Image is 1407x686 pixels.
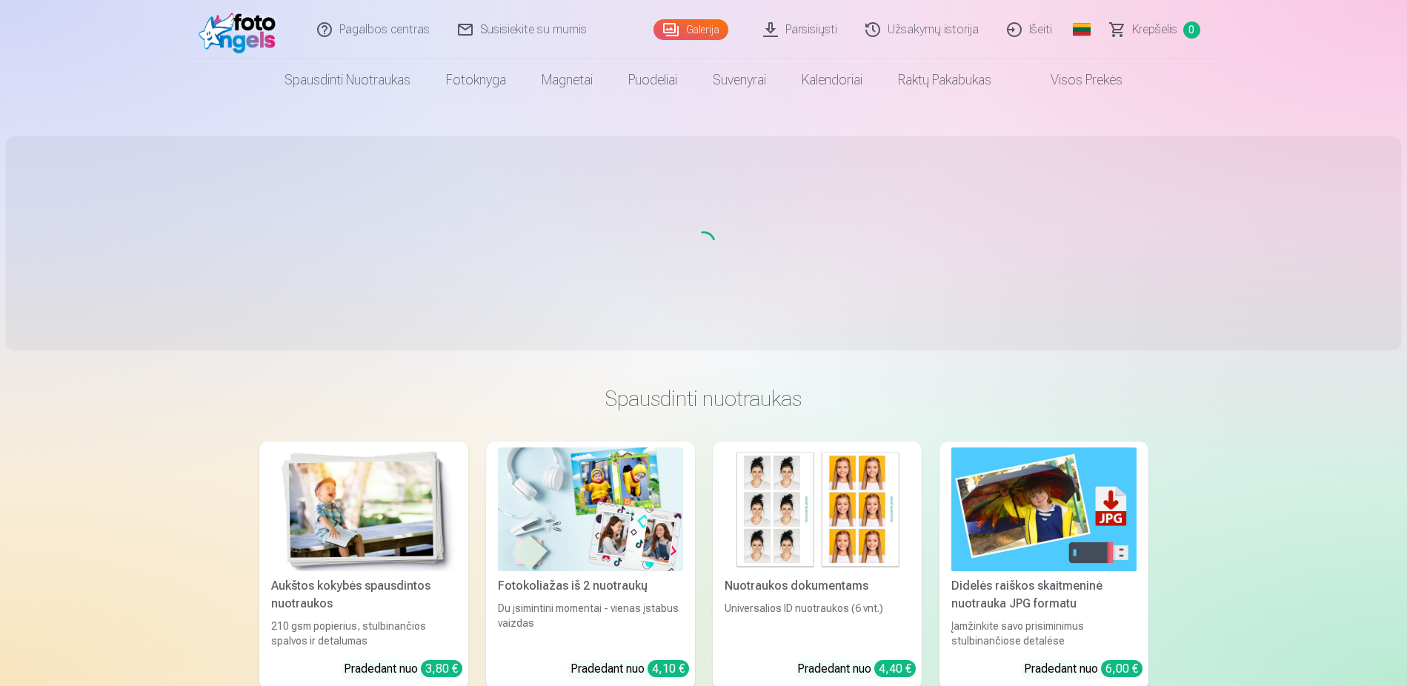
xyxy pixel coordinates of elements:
div: 4,10 € [648,660,689,677]
a: Visos prekės [1009,59,1140,101]
a: Suvenyrai [695,59,784,101]
a: Spausdinti nuotraukas [267,59,428,101]
a: Galerija [653,19,728,40]
div: Fotokoliažas iš 2 nuotraukų [492,577,689,595]
div: 6,00 € [1101,660,1142,677]
h3: Spausdinti nuotraukas [271,385,1137,412]
div: Didelės raiškos skaitmeninė nuotrauka JPG formatu [945,577,1142,613]
span: 0 [1183,21,1200,39]
div: 210 gsm popierius, stulbinančios spalvos ir detalumas [265,619,462,648]
a: Puodeliai [611,59,695,101]
div: Pradedant nuo [571,660,689,678]
div: Įamžinkite savo prisiminimus stulbinančiose detalėse [945,619,1142,648]
a: Kalendoriai [784,59,880,101]
div: Aukštos kokybės spausdintos nuotraukos [265,577,462,613]
a: Raktų pakabukas [880,59,1009,101]
img: Didelės raiškos skaitmeninė nuotrauka JPG formatu [951,447,1137,571]
div: Universalios ID nuotraukos (6 vnt.) [719,601,916,648]
img: Nuotraukos dokumentams [725,447,910,571]
div: Pradedant nuo [797,660,916,678]
div: Nuotraukos dokumentams [719,577,916,595]
div: Pradedant nuo [1024,660,1142,678]
div: Du įsimintini momentai - vienas įstabus vaizdas [492,601,689,648]
div: 3,80 € [421,660,462,677]
a: Fotoknyga [428,59,524,101]
img: Aukštos kokybės spausdintos nuotraukos [271,447,456,571]
span: Krepšelis [1132,21,1177,39]
div: 4,40 € [874,660,916,677]
div: Pradedant nuo [344,660,462,678]
img: Fotokoliažas iš 2 nuotraukų [498,447,683,571]
a: Magnetai [524,59,611,101]
img: /fa2 [199,6,284,53]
